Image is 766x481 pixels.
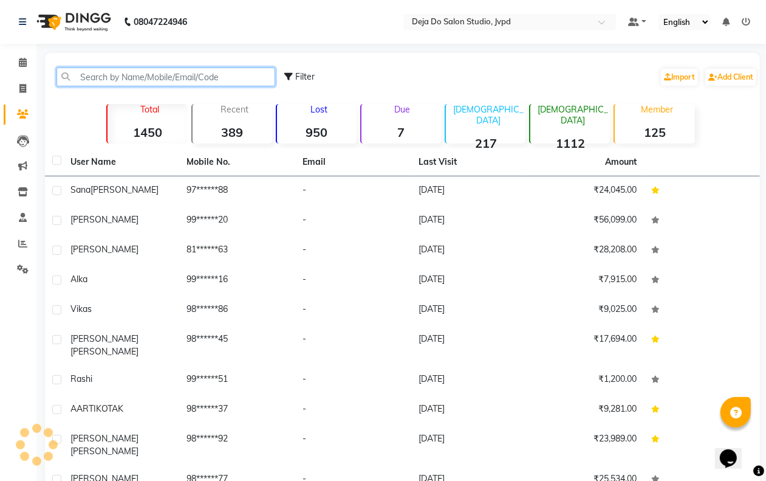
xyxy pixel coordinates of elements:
span: KOTAK [96,403,123,414]
th: User Name [63,148,179,176]
span: [PERSON_NAME] [70,346,138,357]
p: [DEMOGRAPHIC_DATA] [535,104,610,126]
iframe: chat widget [715,432,754,469]
span: Alka [70,274,87,285]
span: Sana [70,184,91,195]
span: [PERSON_NAME] [70,244,138,255]
strong: 1450 [108,125,187,140]
td: - [295,296,411,325]
td: ₹23,989.00 [528,425,644,465]
td: [DATE] [411,365,527,395]
td: [DATE] [411,206,527,236]
span: Filter [295,71,315,82]
td: [DATE] [411,425,527,465]
td: - [295,176,411,206]
th: Amount [598,148,644,176]
p: Total [112,104,187,115]
span: rashi [70,373,92,384]
td: - [295,206,411,236]
td: ₹24,045.00 [528,176,644,206]
td: [DATE] [411,236,527,266]
td: - [295,236,411,266]
td: - [295,425,411,465]
input: Search by Name/Mobile/Email/Code [56,67,275,86]
span: [PERSON_NAME] [70,446,138,457]
td: ₹56,099.00 [528,206,644,236]
th: Last Visit [411,148,527,176]
span: [PERSON_NAME] [70,333,138,344]
p: Lost [282,104,357,115]
td: - [295,365,411,395]
td: ₹17,694.00 [528,325,644,365]
td: ₹7,915.00 [528,266,644,296]
p: [DEMOGRAPHIC_DATA] [451,104,525,126]
p: Member [620,104,694,115]
span: [PERSON_NAME] [91,184,159,195]
strong: 217 [446,136,525,151]
p: Due [364,104,441,115]
span: AARTI [70,403,96,414]
td: - [295,266,411,296]
strong: 125 [615,125,694,140]
span: Vikas [70,303,92,314]
span: [PERSON_NAME] [70,214,138,225]
td: [DATE] [411,325,527,365]
span: [PERSON_NAME] [70,433,138,444]
td: [DATE] [411,266,527,296]
strong: 389 [193,125,272,140]
a: Import [661,69,698,86]
strong: 1112 [530,136,610,151]
td: ₹28,208.00 [528,236,644,266]
td: ₹9,025.00 [528,296,644,325]
td: [DATE] [411,296,527,325]
img: logo [31,5,114,39]
td: ₹9,281.00 [528,395,644,425]
b: 08047224946 [134,5,187,39]
p: Recent [197,104,272,115]
td: [DATE] [411,176,527,206]
th: Email [295,148,411,176]
td: ₹1,200.00 [528,365,644,395]
td: - [295,325,411,365]
strong: 7 [361,125,441,140]
strong: 950 [277,125,357,140]
a: Add Client [705,69,756,86]
td: - [295,395,411,425]
th: Mobile No. [179,148,295,176]
td: [DATE] [411,395,527,425]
